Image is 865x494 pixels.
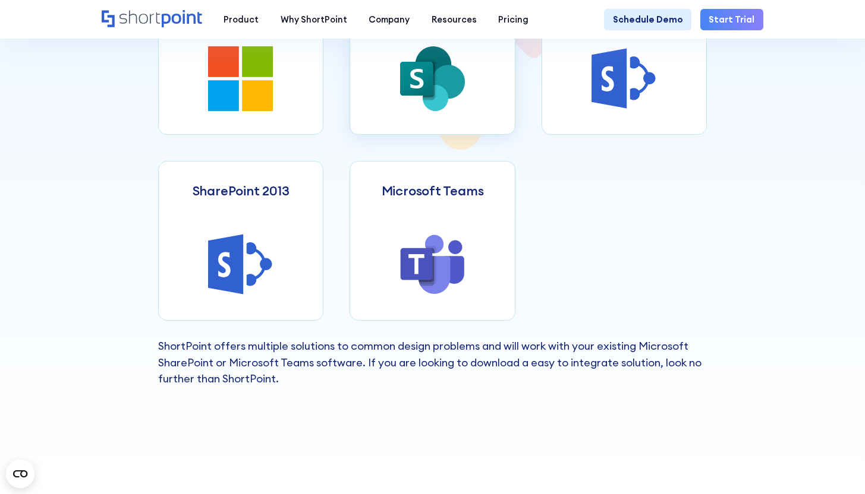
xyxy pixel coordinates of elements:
[604,9,691,30] a: Schedule Demo
[599,19,865,494] iframe: Chat Widget
[224,13,259,26] div: Product
[382,183,484,198] h3: Microsoft Teams
[270,9,358,30] a: Why ShortPoint
[700,9,763,30] a: Start Trial
[102,10,202,29] a: Home
[158,338,707,387] p: ShortPoint offers multiple solutions to common design problems and will work with your existing M...
[350,161,515,321] a: Microsoft Teams
[213,9,269,30] a: Product
[281,13,347,26] div: Why ShortPoint
[498,13,529,26] div: Pricing
[6,460,34,488] button: Open CMP widget
[487,9,539,30] a: Pricing
[369,13,410,26] div: Company
[420,9,487,30] a: Resources
[158,161,324,321] a: SharePoint 2013
[358,9,420,30] a: Company
[432,13,477,26] div: Resources
[193,183,290,198] h3: SharePoint 2013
